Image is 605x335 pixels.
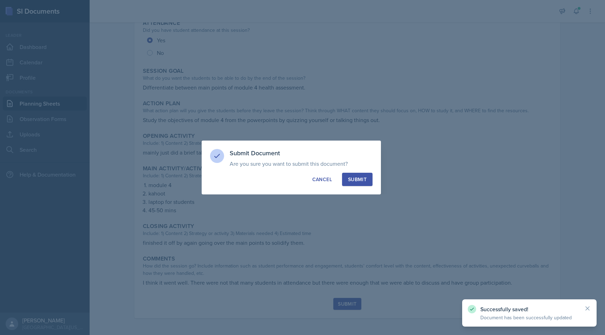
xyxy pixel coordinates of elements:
div: Submit [348,176,367,183]
div: Cancel [312,176,332,183]
button: Submit [342,173,373,186]
p: Successfully saved! [480,306,578,313]
button: Cancel [306,173,338,186]
h3: Submit Document [230,149,373,157]
p: Document has been successfully updated [480,314,578,321]
p: Are you sure you want to submit this document? [230,160,373,167]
